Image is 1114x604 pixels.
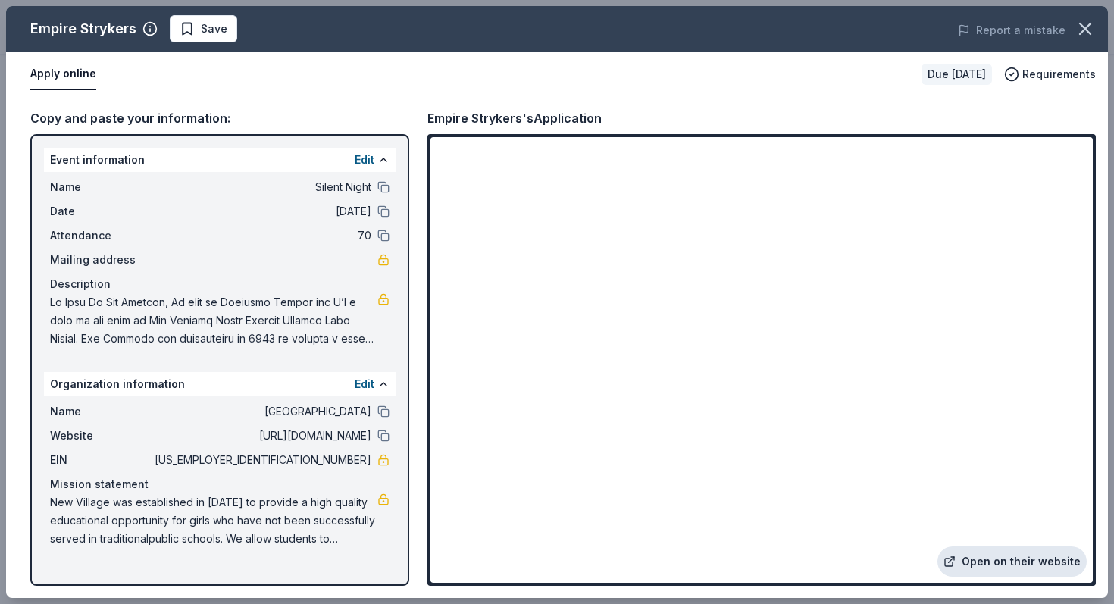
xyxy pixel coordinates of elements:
[50,293,377,348] span: Lo Ipsu Do Sit Ametcon, Ad elit se Doeiusmo Tempor inc U’l e dolo ma ali enim ad Min Veniamq Nost...
[1004,65,1096,83] button: Requirements
[50,251,152,269] span: Mailing address
[152,402,371,421] span: [GEOGRAPHIC_DATA]
[50,451,152,469] span: EIN
[30,108,409,128] div: Copy and paste your information:
[50,178,152,196] span: Name
[152,227,371,245] span: 70
[152,427,371,445] span: [URL][DOMAIN_NAME]
[152,451,371,469] span: [US_EMPLOYER_IDENTIFICATION_NUMBER]
[922,64,992,85] div: Due [DATE]
[44,372,396,396] div: Organization information
[30,58,96,90] button: Apply online
[30,17,136,41] div: Empire Strykers
[50,275,390,293] div: Description
[152,202,371,221] span: [DATE]
[50,227,152,245] span: Attendance
[44,148,396,172] div: Event information
[937,546,1087,577] a: Open on their website
[1022,65,1096,83] span: Requirements
[958,21,1065,39] button: Report a mistake
[50,402,152,421] span: Name
[355,375,374,393] button: Edit
[50,427,152,445] span: Website
[427,108,602,128] div: Empire Strykers's Application
[355,151,374,169] button: Edit
[201,20,227,38] span: Save
[152,178,371,196] span: Silent Night
[50,493,377,548] span: New Village was established in [DATE] to provide a high quality educational opportunity for girls...
[170,15,237,42] button: Save
[50,475,390,493] div: Mission statement
[50,202,152,221] span: Date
